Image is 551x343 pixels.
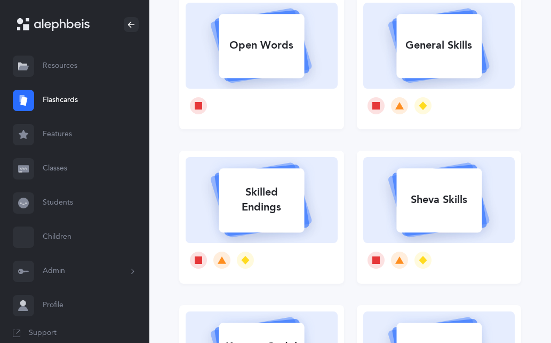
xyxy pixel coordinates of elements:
[219,178,304,221] div: Skilled Endings
[396,186,482,214] div: Sheva Skills
[498,290,538,330] iframe: Drift Widget Chat Controller
[29,328,57,339] span: Support
[219,32,304,59] div: Open Words
[396,32,482,59] div: General Skills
